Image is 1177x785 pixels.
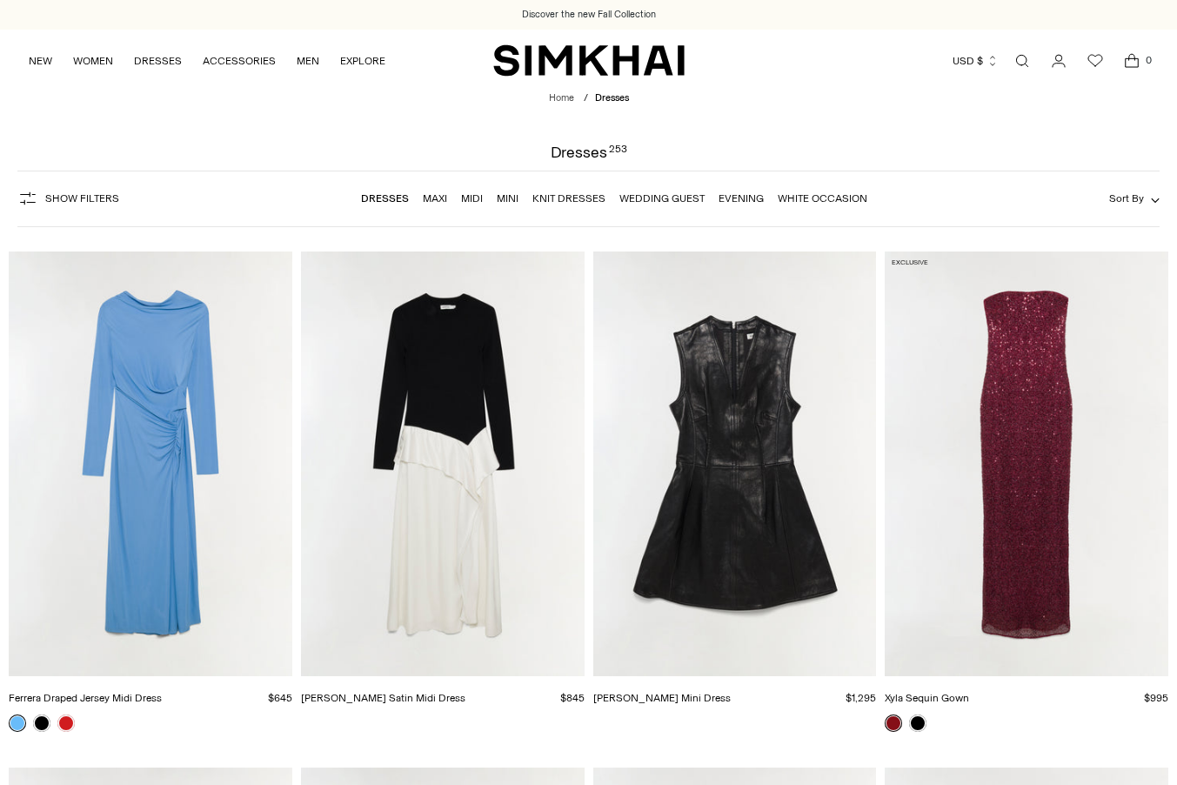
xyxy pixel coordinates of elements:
[297,42,319,80] a: MEN
[778,192,867,205] a: White Occasion
[461,192,483,205] a: Midi
[549,91,629,106] nav: breadcrumbs
[560,692,585,704] span: $845
[609,144,627,160] div: 253
[719,192,764,205] a: Evening
[549,92,574,104] a: Home
[551,144,627,160] h1: Dresses
[1078,44,1113,78] a: Wishlist
[619,192,705,205] a: Wedding Guest
[268,692,292,704] span: $645
[1109,189,1160,208] button: Sort By
[593,252,877,677] a: Juliette Leather Mini Dress
[532,192,605,205] a: Knit Dresses
[595,92,629,104] span: Dresses
[203,42,276,80] a: ACCESSORIES
[493,44,685,77] a: SIMKHAI
[1140,52,1156,68] span: 0
[1005,44,1040,78] a: Open search modal
[1041,44,1076,78] a: Go to the account page
[953,42,999,80] button: USD $
[45,192,119,205] span: Show Filters
[885,252,1168,677] a: Xyla Sequin Gown
[1144,692,1168,704] span: $995
[361,192,409,205] a: Dresses
[301,252,585,677] a: Ornella Knit Satin Midi Dress
[301,692,465,704] a: [PERSON_NAME] Satin Midi Dress
[17,185,119,212] button: Show Filters
[29,42,52,80] a: NEW
[9,252,292,677] a: Ferrera Draped Jersey Midi Dress
[885,692,969,704] a: Xyla Sequin Gown
[1114,44,1149,78] a: Open cart modal
[340,42,385,80] a: EXPLORE
[73,42,113,80] a: WOMEN
[593,692,731,704] a: [PERSON_NAME] Mini Dress
[522,8,656,22] a: Discover the new Fall Collection
[1109,192,1144,205] span: Sort By
[134,42,182,80] a: DRESSES
[846,692,876,704] span: $1,295
[584,91,588,106] div: /
[497,192,518,205] a: Mini
[423,192,447,205] a: Maxi
[9,692,162,704] a: Ferrera Draped Jersey Midi Dress
[361,180,867,217] nav: Linked collections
